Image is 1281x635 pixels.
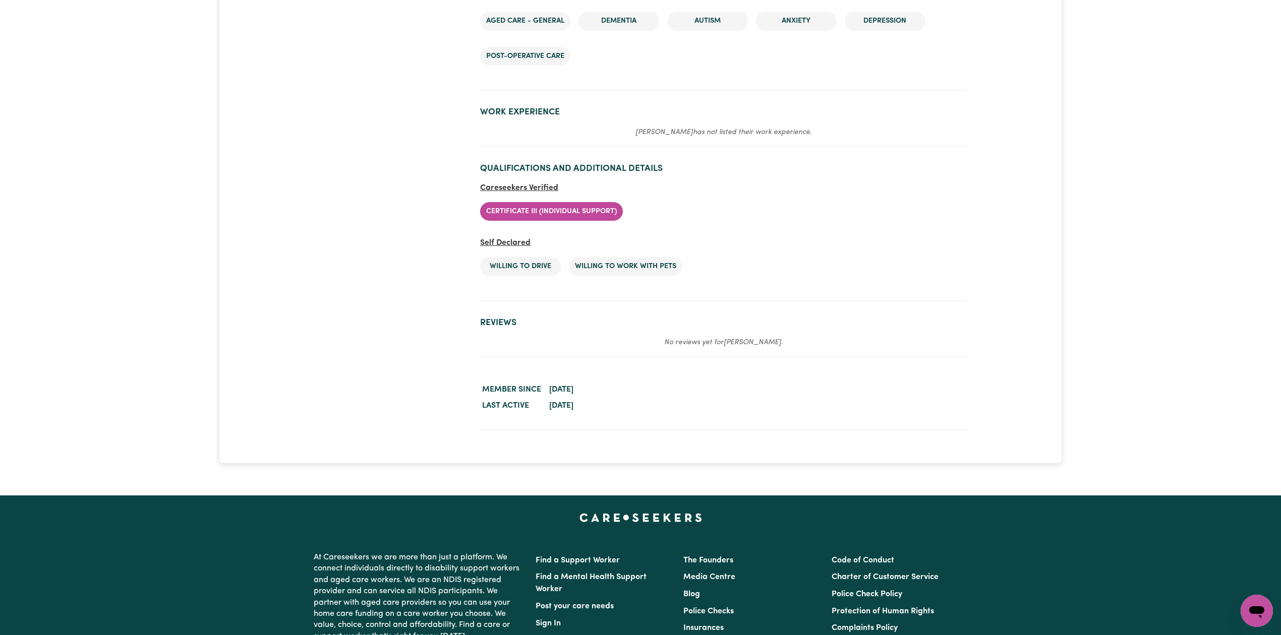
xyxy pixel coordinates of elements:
h2: Work Experience [480,107,967,117]
a: Find a Mental Health Support Worker [536,573,647,593]
a: Police Check Policy [832,590,902,598]
a: The Founders [683,556,733,564]
a: Charter of Customer Service [832,573,939,581]
em: [PERSON_NAME] has not listed their work experience. [635,129,812,136]
h2: Reviews [480,317,967,328]
li: Anxiety [756,12,837,31]
a: Police Checks [683,607,734,615]
li: Dementia [578,12,659,31]
em: No reviews yet for [PERSON_NAME] . [664,339,783,346]
dt: Last active [480,398,543,414]
a: Find a Support Worker [536,556,620,564]
li: Depression [845,12,925,31]
a: Sign In [536,619,561,627]
a: Media Centre [683,573,735,581]
iframe: Button to launch messaging window [1241,595,1273,627]
a: Code of Conduct [832,556,894,564]
a: Blog [683,590,700,598]
a: Insurances [683,624,724,632]
time: [DATE] [549,386,573,394]
li: Post-operative care [480,47,570,66]
li: Certificate III (Individual Support) [480,202,623,221]
span: Careseekers Verified [480,184,558,192]
a: Protection of Human Rights [832,607,934,615]
a: Post your care needs [536,602,614,610]
li: Willing to work with pets [569,257,682,276]
h2: Qualifications and Additional Details [480,163,967,174]
a: Careseekers home page [579,514,702,522]
li: Aged care - General [480,12,570,31]
span: Self Declared [480,239,531,247]
dt: Member since [480,382,543,398]
a: Complaints Policy [832,624,898,632]
time: [DATE] [549,402,573,410]
li: Autism [667,12,748,31]
li: Willing to drive [480,257,561,276]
